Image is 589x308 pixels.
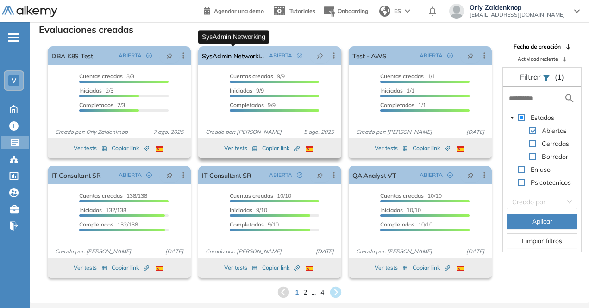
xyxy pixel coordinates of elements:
button: Ver tests [224,262,257,273]
span: Borrador [540,151,570,162]
span: Creado por: Orly Zaidenknop [51,128,132,136]
button: Ver tests [74,143,107,154]
span: check-circle [447,53,453,58]
a: Agendar una demo [204,5,264,16]
img: ESP [156,266,163,271]
img: ESP [457,146,464,152]
span: Iniciadas [230,207,252,214]
a: Test - AWS [352,46,386,65]
img: search icon [564,93,575,104]
img: ESP [306,266,313,271]
span: Cuentas creadas [380,73,424,80]
span: Borrador [542,152,568,161]
span: pushpin [467,171,474,179]
span: Filtrar [520,72,543,82]
span: Copiar link [112,144,149,152]
span: Psicotécnicos [531,178,571,187]
h3: Evaluaciones creadas [39,24,133,35]
span: 9/9 [230,73,285,80]
span: 10/10 [380,207,421,214]
div: SysAdmin Networking [198,30,269,44]
span: V [12,77,16,84]
span: Completados [230,101,264,108]
span: ... [312,288,316,297]
span: Psicotécnicos [529,177,573,188]
span: ABIERTA [269,51,292,60]
a: SysAdmin Networking [202,46,265,65]
span: Iniciadas [380,207,403,214]
span: 10/10 [230,192,291,199]
span: Creado por: [PERSON_NAME] [51,247,135,256]
button: pushpin [310,48,330,63]
span: [EMAIL_ADDRESS][DOMAIN_NAME] [470,11,565,19]
span: Creado por: [PERSON_NAME] [202,128,285,136]
span: ES [394,7,401,15]
span: Iniciadas [230,87,252,94]
button: Ver tests [74,262,107,273]
span: 9/9 [230,87,264,94]
span: (1) [555,71,564,82]
span: ABIERTA [119,51,142,60]
span: En uso [529,164,552,175]
span: 2/3 [79,87,113,94]
span: Cuentas creadas [230,192,273,199]
span: Creado por: [PERSON_NAME] [352,247,436,256]
span: Abiertas [542,126,567,135]
span: 10/10 [380,221,432,228]
span: pushpin [166,171,173,179]
span: pushpin [317,171,323,179]
span: check-circle [146,53,152,58]
span: Cuentas creadas [79,73,123,80]
span: Copiar link [262,264,300,272]
span: 1/1 [380,73,435,80]
span: Creado por: [PERSON_NAME] [352,128,436,136]
span: Copiar link [413,144,450,152]
span: 10/10 [380,192,442,199]
span: Cerradas [542,139,569,148]
span: Iniciadas [79,87,102,94]
span: Orly Zaidenknop [470,4,565,11]
button: pushpin [159,168,180,182]
button: Copiar link [112,262,149,273]
span: 9/10 [230,221,279,228]
span: Cuentas creadas [79,192,123,199]
span: check-circle [146,172,152,178]
span: caret-down [510,115,514,120]
span: ABIERTA [119,171,142,179]
span: 138/138 [79,192,147,199]
span: Fecha de creación [514,43,561,51]
span: check-circle [297,53,302,58]
span: 2 [303,288,307,297]
span: 7 ago. 2025 [150,128,187,136]
button: Aplicar [507,214,577,229]
img: ESP [457,266,464,271]
span: 1 [295,288,299,297]
span: Copiar link [262,144,300,152]
a: IT Consultant SR [202,166,251,184]
span: [DATE] [463,247,488,256]
span: [DATE] [312,247,338,256]
span: pushpin [317,52,323,59]
span: Completados [79,101,113,108]
span: Creado por: [PERSON_NAME] [202,247,285,256]
span: 1/1 [380,87,414,94]
span: Completados [79,221,113,228]
span: Estados [531,113,554,122]
span: Tutoriales [289,7,315,14]
span: 3/3 [79,73,134,80]
span: [DATE] [463,128,488,136]
button: Copiar link [413,262,450,273]
span: pushpin [467,52,474,59]
span: 5 ago. 2025 [300,128,338,136]
button: Ver tests [375,262,408,273]
span: ABIERTA [269,171,292,179]
span: Aplicar [532,216,552,226]
span: En uso [531,165,551,174]
span: Limpiar filtros [522,236,562,246]
span: Onboarding [338,7,368,14]
span: Actividad reciente [518,56,558,63]
a: QA Analyst VT [352,166,396,184]
img: ESP [156,146,163,152]
span: pushpin [166,52,173,59]
span: Copiar link [413,264,450,272]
